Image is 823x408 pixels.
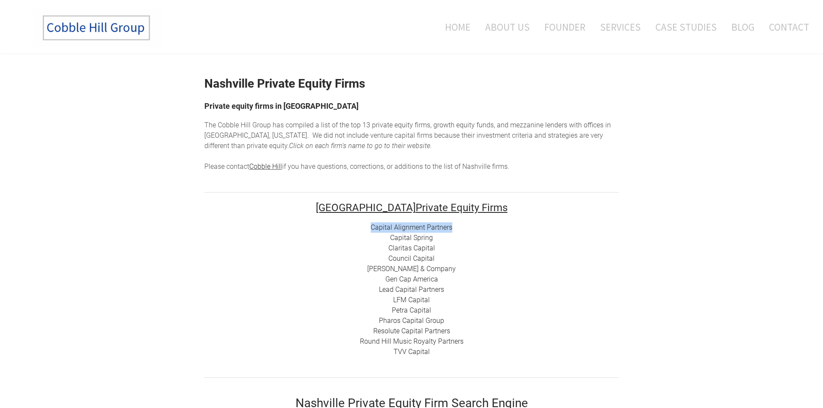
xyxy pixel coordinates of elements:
a: Round Hill Music Royalty Partners [360,337,464,345]
a: Petra Capital [392,306,431,314]
a: Resolute Capital Partners [373,327,450,335]
a: Services [594,9,647,45]
a: Cobble Hill [249,162,282,171]
font: [GEOGRAPHIC_DATA] [316,202,416,214]
a: TVV Capital [394,348,430,356]
a: LFM Capital [393,296,430,304]
strong: Nashville Private Equity Firms [204,76,365,91]
span: enture capital firms because their investment criteria and strategies are very different than pri... [204,131,603,150]
span: The Cobble Hill Group has compiled a list of t [204,121,342,129]
a: Home [432,9,477,45]
a: Blog [725,9,761,45]
a: Claritas Capital [388,244,435,252]
a: Gen Cap America [385,275,438,283]
a: About Us [479,9,536,45]
img: The Cobble Hill Group LLC [33,9,162,47]
font: Private Equity Firms [316,202,508,214]
a: Pharos Capital Group [379,316,444,325]
font: Private equity firms in [GEOGRAPHIC_DATA] [204,101,359,111]
span: Please contact if you have questions, corrections, or additions to the list of Nashville firms. [204,162,509,171]
a: Case Studies [649,9,723,45]
a: Contact [763,9,809,45]
div: he top 13 private equity firms, growth equity funds, and mezzanine lenders with offices in [GEOGR... [204,120,619,172]
a: Capital Alignment Partners [371,223,452,231]
a: Lead Capital Partners [379,285,444,294]
a: Capital Spring [390,234,433,242]
a: [PERSON_NAME] & Company [367,265,456,273]
a: Council Capital [388,254,435,263]
a: Founder [538,9,592,45]
em: Click on each firm's name to go to their website. ​ [289,142,432,150]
